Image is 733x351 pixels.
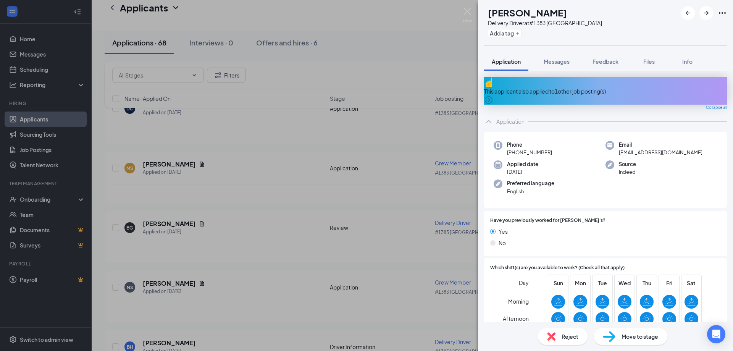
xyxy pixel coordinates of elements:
[488,6,567,19] h1: [PERSON_NAME]
[643,58,655,65] span: Files
[507,149,552,156] span: [PHONE_NUMBER]
[573,279,587,287] span: Mon
[508,294,529,308] span: Morning
[507,180,554,187] span: Preferred language
[619,141,702,149] span: Email
[640,279,654,287] span: Thu
[596,279,609,287] span: Tue
[682,58,693,65] span: Info
[562,332,578,341] span: Reject
[519,278,529,287] span: Day
[499,227,508,236] span: Yes
[515,31,520,36] svg: Plus
[683,8,693,18] svg: ArrowLeftNew
[490,217,605,224] span: Have you previously worked for [PERSON_NAME]'s?
[490,264,625,272] span: Which shift(s) are you available to work? (Check all that apply)
[484,95,493,105] svg: ArrowCircle
[507,141,552,149] span: Phone
[685,279,698,287] span: Sat
[622,332,658,341] span: Move to stage
[619,149,702,156] span: [EMAIL_ADDRESS][DOMAIN_NAME]
[496,118,525,125] div: Application
[503,312,529,325] span: Afternoon
[492,58,521,65] span: Application
[707,325,725,343] div: Open Intercom Messenger
[699,6,713,20] button: ArrowRight
[551,279,565,287] span: Sun
[706,105,727,111] span: Collapse all
[718,8,727,18] svg: Ellipses
[499,239,506,247] span: No
[484,117,493,126] svg: ChevronUp
[484,87,727,95] div: This applicant also applied to 1 other job posting(s)
[507,188,554,195] span: English
[488,29,522,37] button: PlusAdd a tag
[544,58,570,65] span: Messages
[507,160,538,168] span: Applied date
[662,279,676,287] span: Fri
[593,58,618,65] span: Feedback
[702,8,711,18] svg: ArrowRight
[618,279,631,287] span: Wed
[507,168,538,176] span: [DATE]
[619,160,636,168] span: Source
[619,168,636,176] span: Indeed
[681,6,695,20] button: ArrowLeftNew
[488,19,602,27] div: Delivery Driver at #1383 [GEOGRAPHIC_DATA]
